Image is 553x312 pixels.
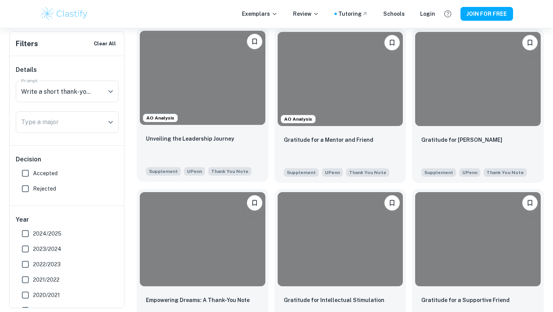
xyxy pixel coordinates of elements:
button: Help and Feedback [441,7,454,20]
button: Please log in to bookmark exemplars [384,35,400,50]
span: Rejected [33,184,56,193]
button: Please log in to bookmark exemplars [247,195,262,211]
span: Write a short thank-you note to someone you have not yet thanked and would like to acknowledge. (... [346,168,389,177]
a: Login [420,10,435,18]
h6: Year [16,215,119,224]
a: Please log in to bookmark exemplarsGratitude for Mrs. HarrisonSupplementUPennWrite a short thank-... [412,29,544,183]
span: UPenn [184,167,205,176]
span: Write a short thank-you note to someone you have not yet thanked and would like to acknowledge. (... [483,168,527,177]
span: AO Analysis [281,116,315,123]
p: Unveiling the Leadership Journey [146,134,234,143]
a: Tutoring [338,10,368,18]
span: Supplement [284,168,319,177]
p: Exemplars [242,10,278,18]
p: Gratitude for Mrs. Harrison [421,136,502,144]
span: UPenn [322,168,343,177]
span: Thank You Note [349,169,386,176]
button: Open [105,117,116,128]
span: Write a short thank-you note to someone you have not yet thanked and would like to acknowledge. (... [208,166,252,176]
span: 2020/2021 [33,291,60,299]
button: Please log in to bookmark exemplars [384,195,400,211]
button: JOIN FOR FREE [460,7,513,21]
a: Schools [383,10,405,18]
span: Thank You Note [211,168,248,175]
button: Open [105,86,116,97]
button: Please log in to bookmark exemplars [522,35,538,50]
span: 2021/2022 [33,275,60,284]
p: Empowering Dreams: A Thank-You Note [146,296,250,304]
p: Review [293,10,319,18]
p: Gratitude for a Supportive Friend [421,296,510,304]
span: UPenn [459,168,480,177]
button: Please log in to bookmark exemplars [522,195,538,211]
label: Prompt [21,77,38,84]
a: AO AnalysisPlease log in to bookmark exemplarsGratitude for a Mentor and FriendSupplementUPennWri... [275,29,406,183]
span: 2022/2023 [33,260,61,269]
span: Thank You Note [487,169,524,176]
span: Supplement [146,167,181,176]
span: AO Analysis [143,115,177,121]
p: Gratitude for a Mentor and Friend [284,136,373,144]
button: Please log in to bookmark exemplars [247,34,262,49]
h6: Details [16,65,119,75]
span: Supplement [421,168,456,177]
button: Clear All [92,38,118,50]
a: AO AnalysisPlease log in to bookmark exemplarsUnveiling the Leadership JourneySupplementUPennWrit... [137,29,268,183]
span: Accepted [33,169,58,178]
h6: Decision [16,155,119,164]
img: Clastify logo [40,6,89,22]
span: 2024/2025 [33,229,61,238]
h6: Filters [16,38,38,49]
span: 2023/2024 [33,245,61,253]
p: Gratitude for Intellectual Stimulation [284,296,384,304]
